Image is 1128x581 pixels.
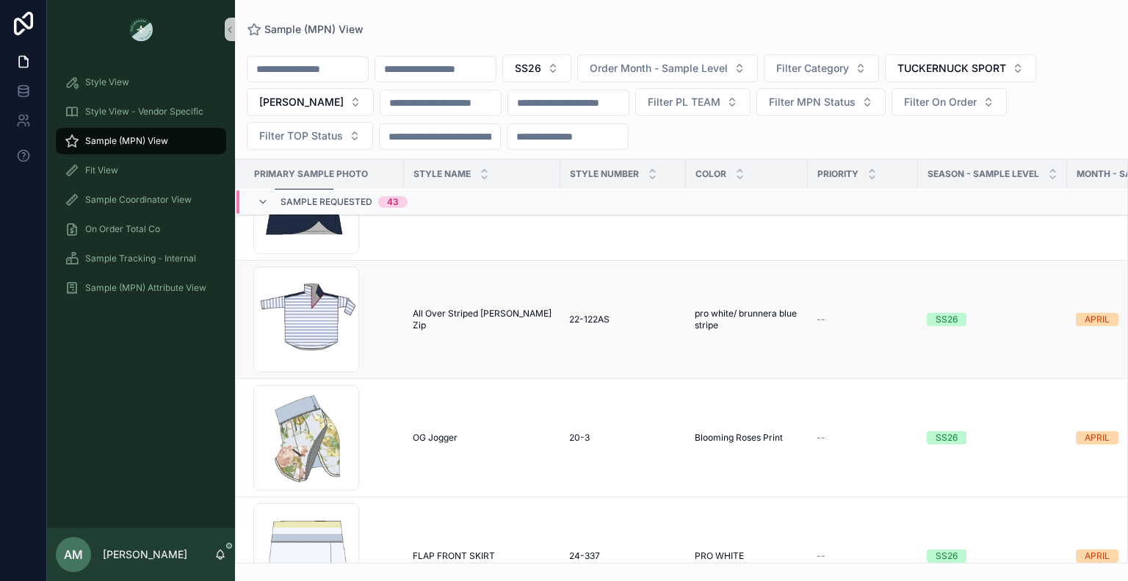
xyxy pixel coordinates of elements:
a: SS26 [927,313,1058,326]
span: PRO WHITE [695,550,744,562]
span: -- [817,432,825,444]
button: Select Button [764,54,879,82]
span: Filter TOP Status [259,129,343,143]
button: Select Button [892,88,1007,116]
span: Style View [85,76,129,88]
a: SS26 [927,549,1058,563]
span: Sample (MPN) Attribute View [85,282,206,294]
span: Filter Category [776,61,849,76]
a: Sample Tracking - Internal [56,245,226,272]
button: Select Button [502,54,571,82]
button: Select Button [756,88,886,116]
span: Sample Requested [281,196,372,208]
a: pro white/ brunnera blue stripe [695,308,799,331]
span: PRIORITY [817,168,858,180]
div: APRIL [1085,313,1110,326]
span: Style Number [570,168,639,180]
span: Sample Coordinator View [85,194,192,206]
div: 43 [387,196,399,208]
a: Sample (MPN) View [247,22,364,37]
button: Select Button [635,88,751,116]
button: Select Button [247,122,373,150]
span: 20-3 [569,432,590,444]
a: 24-337 [569,550,677,562]
a: All Over Striped [PERSON_NAME] Zip [413,308,552,331]
a: -- [817,314,909,325]
a: SS26 [927,431,1058,444]
a: On Order Total Co [56,216,226,242]
span: Filter On Order [904,95,977,109]
div: SS26 [936,431,958,444]
span: On Order Total Co [85,223,160,235]
span: Style View - Vendor Specific [85,106,203,118]
span: 24-337 [569,550,600,562]
div: scrollable content [47,59,235,320]
a: Sample Coordinator View [56,187,226,213]
button: Select Button [885,54,1036,82]
a: Sample (MPN) View [56,128,226,154]
img: App logo [129,18,153,41]
a: FLAP FRONT SKIRT [413,550,552,562]
span: TUCKERNUCK SPORT [897,61,1006,76]
a: -- [817,432,909,444]
span: OG Jogger [413,432,458,444]
span: Fit View [85,165,118,176]
span: -- [817,314,825,325]
span: SS26 [515,61,541,76]
a: Style View - Vendor Specific [56,98,226,125]
div: SS26 [936,549,958,563]
span: AM [64,546,83,563]
a: Fit View [56,157,226,184]
span: PRIMARY SAMPLE PHOTO [254,168,368,180]
div: APRIL [1085,549,1110,563]
span: Season - Sample Level [928,168,1039,180]
a: Style View [56,69,226,95]
a: 22-122AS [569,314,677,325]
span: Filter PL TEAM [648,95,720,109]
span: [PERSON_NAME] [259,95,344,109]
span: Color [695,168,726,180]
span: Style Name [413,168,471,180]
div: SS26 [936,313,958,326]
a: Sample (MPN) Attribute View [56,275,226,301]
span: Sample (MPN) View [85,135,168,147]
a: PRO WHITE [695,550,799,562]
span: 22-122AS [569,314,610,325]
span: FLAP FRONT SKIRT [413,550,495,562]
a: -- [817,550,909,562]
a: Blooming Roses Print [695,432,799,444]
span: -- [817,550,825,562]
button: Select Button [247,88,374,116]
span: Sample (MPN) View [264,22,364,37]
p: [PERSON_NAME] [103,547,187,562]
span: Sample Tracking - Internal [85,253,196,264]
span: Blooming Roses Print [695,432,783,444]
div: APRIL [1085,431,1110,444]
a: OG Jogger [413,432,552,444]
span: Order Month - Sample Level [590,61,728,76]
span: Filter MPN Status [769,95,856,109]
a: 20-3 [569,432,677,444]
button: Select Button [577,54,758,82]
